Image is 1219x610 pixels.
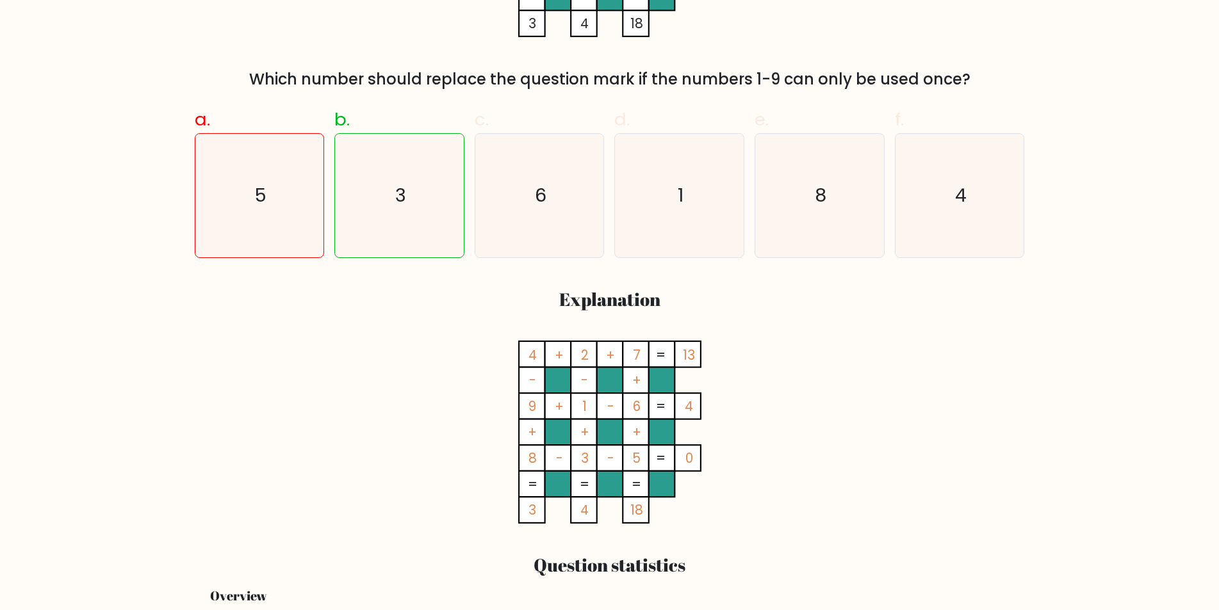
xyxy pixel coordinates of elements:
tspan: 4 [528,346,536,364]
tspan: + [528,422,537,441]
tspan: = [632,475,641,494]
div: Which number should replace the question mark if the numbers 1-9 can only be used once? [202,68,1017,91]
span: b. [334,107,350,132]
tspan: + [632,422,641,441]
tspan: 0 [685,449,692,467]
text: 3 [395,182,406,208]
tspan: 18 [630,15,642,33]
span: c. [475,107,489,132]
tspan: 13 [683,346,695,364]
tspan: 4 [580,501,589,519]
tspan: = [527,475,537,494]
tspan: = [656,449,666,467]
tspan: = [656,346,666,364]
tspan: + [580,422,589,441]
tspan: - [607,449,614,467]
tspan: 18 [630,501,642,519]
text: 4 [955,182,967,208]
span: e. [755,107,769,132]
text: 6 [535,182,546,208]
text: 1 [678,182,683,208]
span: d. [614,107,630,132]
tspan: 3 [528,501,536,519]
h3: Explanation [202,289,1017,310]
tspan: 6 [632,397,640,415]
tspan: 8 [528,449,536,467]
h3: Question statistics [210,554,1010,576]
text: 8 [815,182,826,208]
tspan: 7 [632,346,640,364]
tspan: 9 [528,397,536,415]
tspan: = [656,397,666,415]
tspan: 2 [580,346,588,364]
text: 5 [254,182,266,208]
tspan: + [606,346,615,364]
tspan: - [555,449,562,467]
span: f. [895,107,904,132]
tspan: 4 [685,397,693,415]
tspan: + [555,346,564,364]
tspan: 1 [582,397,587,415]
tspan: - [607,397,614,415]
tspan: 3 [528,15,536,33]
tspan: - [581,371,588,389]
tspan: 4 [580,15,589,33]
tspan: - [528,371,536,389]
span: a. [195,107,210,132]
tspan: 5 [632,449,641,467]
tspan: = [580,475,589,494]
tspan: 3 [580,449,588,467]
tspan: + [632,371,641,389]
tspan: + [555,397,564,415]
span: Overview [210,587,267,604]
